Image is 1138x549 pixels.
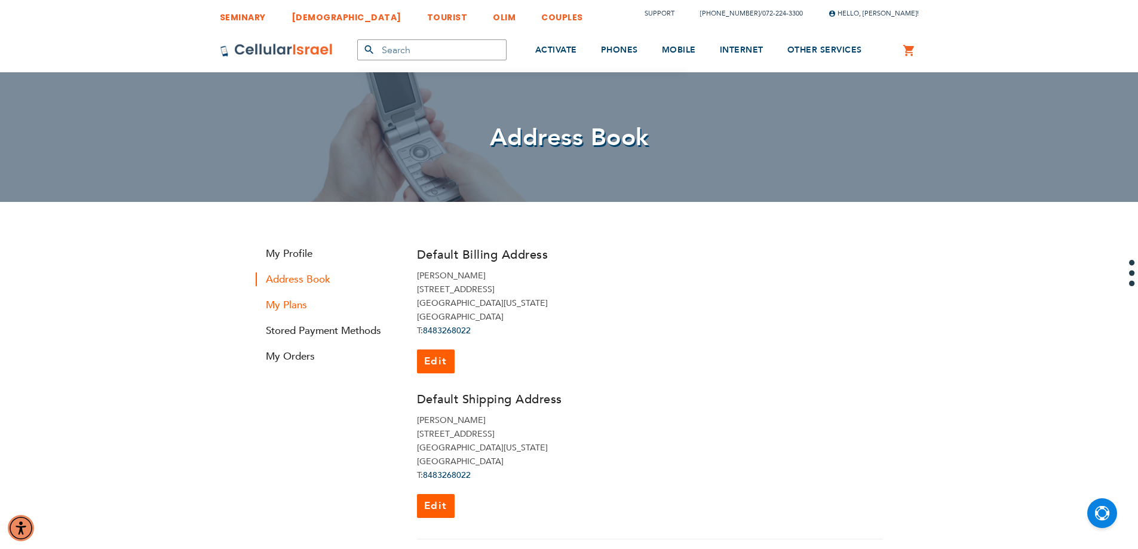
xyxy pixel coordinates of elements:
span: Edit [424,354,447,368]
a: TOURIST [427,3,468,25]
a: OTHER SERVICES [787,28,862,73]
span: Address Book [490,121,649,154]
a: 8483268022 [423,470,471,481]
span: OTHER SERVICES [787,44,862,56]
a: Stored Payment Methods [256,324,399,338]
h3: Default Billing Address [417,247,641,263]
a: OLIM [493,3,516,25]
span: Edit [424,499,447,513]
li: / [688,5,803,22]
span: INTERNET [720,44,763,56]
a: 8483268022 [423,325,471,336]
a: Edit [417,349,455,373]
a: INTERNET [720,28,763,73]
address: [PERSON_NAME] [STREET_ADDRESS] [GEOGRAPHIC_DATA][US_STATE] [GEOGRAPHIC_DATA] T: [417,269,641,338]
a: [DEMOGRAPHIC_DATA] [292,3,401,25]
a: PHONES [601,28,638,73]
a: MOBILE [662,28,696,73]
a: 072-224-3300 [762,9,803,18]
span: ACTIVATE [535,44,577,56]
a: Edit [417,494,455,518]
input: Search [357,39,507,60]
a: Support [645,9,674,18]
address: [PERSON_NAME] [STREET_ADDRESS] [GEOGRAPHIC_DATA][US_STATE] [GEOGRAPHIC_DATA] T: [417,413,641,482]
span: PHONES [601,44,638,56]
strong: Address Book [256,272,399,286]
a: ACTIVATE [535,28,577,73]
div: Accessibility Menu [8,515,34,541]
a: My Plans [256,298,399,312]
span: Hello, [PERSON_NAME]! [829,9,919,18]
a: SEMINARY [220,3,266,25]
a: COUPLES [541,3,583,25]
img: Cellular Israel Logo [220,43,333,57]
span: MOBILE [662,44,696,56]
h3: Default Shipping Address [417,391,641,407]
a: My Orders [256,349,399,363]
a: My Profile [256,247,399,260]
a: [PHONE_NUMBER] [700,9,760,18]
